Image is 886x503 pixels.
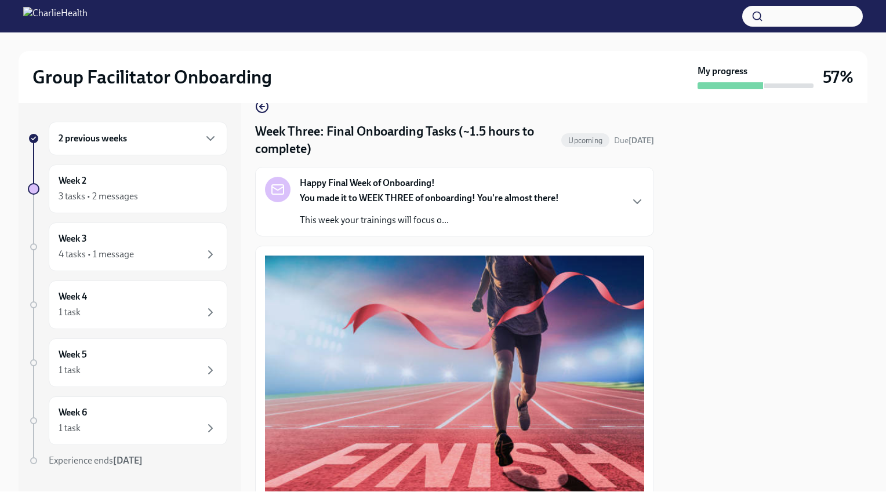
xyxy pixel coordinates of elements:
[300,192,559,203] strong: You made it to WEEK THREE of onboarding! You're almost there!
[629,136,654,145] strong: [DATE]
[561,136,609,145] span: Upcoming
[28,280,227,329] a: Week 41 task
[59,364,81,377] div: 1 task
[59,232,87,245] h6: Week 3
[49,455,143,466] span: Experience ends
[28,396,227,445] a: Week 61 task
[823,67,854,88] h3: 57%
[113,455,143,466] strong: [DATE]
[23,7,88,25] img: CharlieHealth
[28,338,227,387] a: Week 51 task
[300,177,435,189] strong: Happy Final Week of Onboarding!
[59,306,81,319] div: 1 task
[59,132,127,145] h6: 2 previous weeks
[614,136,654,145] span: Due
[255,123,557,158] h4: Week Three: Final Onboarding Tasks (~1.5 hours to complete)
[698,65,747,78] strong: My progress
[28,165,227,213] a: Week 23 tasks • 2 messages
[59,290,87,303] h6: Week 4
[28,223,227,271] a: Week 34 tasks • 1 message
[59,348,87,361] h6: Week 5
[49,122,227,155] div: 2 previous weeks
[614,135,654,146] span: September 21st, 2025 10:00
[32,65,272,89] h2: Group Facilitator Onboarding
[59,174,86,187] h6: Week 2
[59,248,134,261] div: 4 tasks • 1 message
[59,422,81,435] div: 1 task
[300,214,559,227] p: This week your trainings will focus o...
[59,406,87,419] h6: Week 6
[59,190,138,203] div: 3 tasks • 2 messages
